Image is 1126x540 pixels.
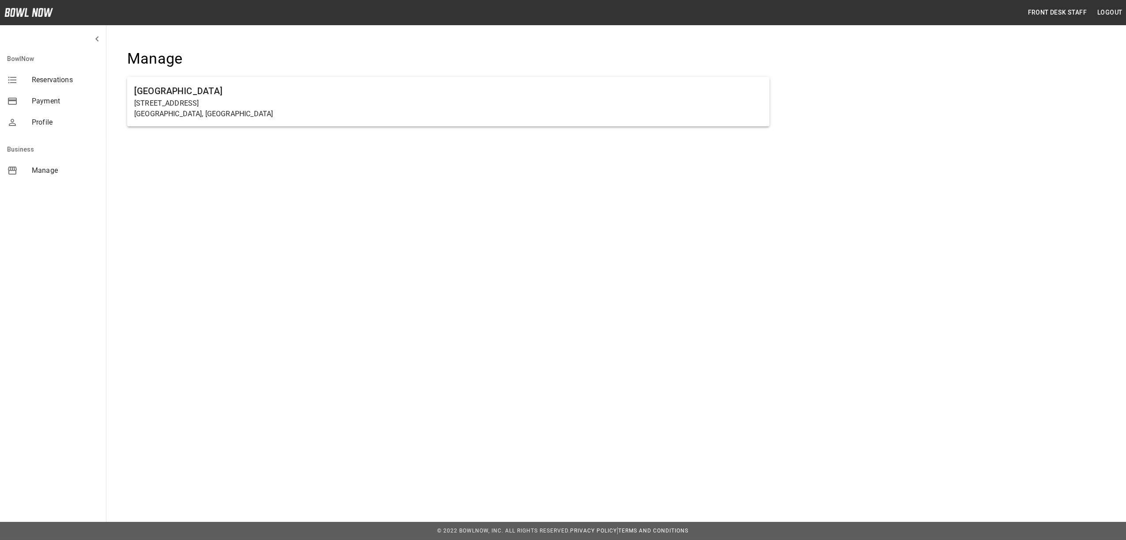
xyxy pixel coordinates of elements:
[4,8,53,17] img: logo
[619,528,689,534] a: Terms and Conditions
[1094,4,1126,21] button: Logout
[127,49,770,68] h4: Manage
[437,528,570,534] span: © 2022 BowlNow, Inc. All Rights Reserved.
[32,165,99,176] span: Manage
[134,109,763,119] p: [GEOGRAPHIC_DATA], [GEOGRAPHIC_DATA]
[134,98,763,109] p: [STREET_ADDRESS]
[134,84,763,98] h6: [GEOGRAPHIC_DATA]
[32,96,99,106] span: Payment
[1024,4,1090,21] button: Front Desk Staff
[32,117,99,128] span: Profile
[32,75,99,85] span: Reservations
[570,528,617,534] a: Privacy Policy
